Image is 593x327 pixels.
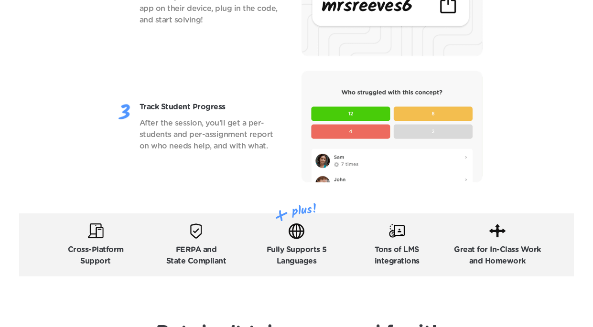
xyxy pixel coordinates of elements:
p: Great for In-Class Work and Homework [454,244,541,267]
p: FERPA and State Compliant [166,244,226,267]
p: Tons of LMS integrations [375,244,420,267]
p: Cross-Platform Support [68,244,124,267]
p: Fully Supports 5 Languages [267,244,327,267]
p: After the session, you’ll get a per-students and per-assignment report on who needs help, and wit... [140,117,280,152]
p: Track Student Progress [140,101,280,113]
